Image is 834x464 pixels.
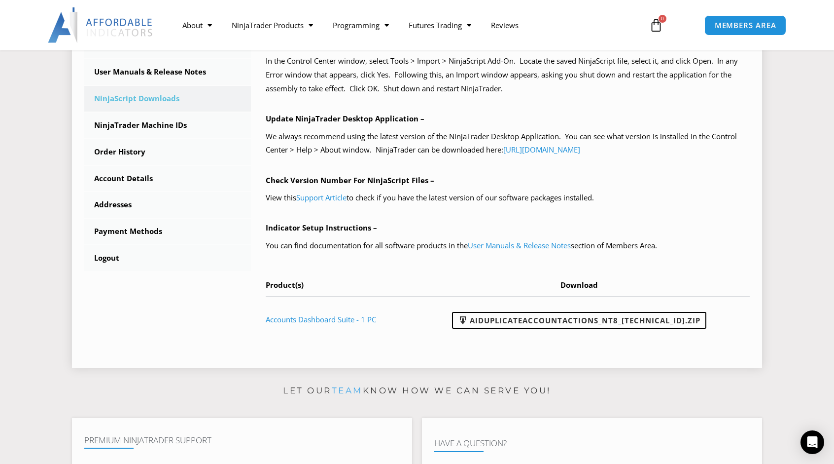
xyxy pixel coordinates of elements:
[266,191,750,205] p: View this to check if you have the latest version of our software packages installed.
[84,139,251,165] a: Order History
[266,314,376,324] a: Accounts Dashboard Suite - 1 PC
[296,193,347,202] a: Support Article
[704,15,787,36] a: MEMBERS AREA
[452,312,706,329] a: AIDuplicateAccountActions_NT8_[TECHNICAL_ID].zip
[800,430,824,454] div: Open Intercom Messenger
[84,59,251,85] a: User Manuals & Release Notes
[84,245,251,271] a: Logout
[659,15,666,23] span: 0
[266,114,424,123] b: Update NinjaTrader Desktop Application –
[434,438,750,448] h4: Have A Question?
[715,22,776,29] span: MEMBERS AREA
[266,223,377,232] b: Indicator Setup Instructions –
[84,113,251,138] a: NinjaTrader Machine IDs
[84,435,400,445] h4: Premium NinjaTrader Support
[84,86,251,112] a: NinjaScript Downloads
[332,386,363,395] a: team
[84,166,251,192] a: Account Details
[468,240,571,250] a: User Manuals & Release Notes
[266,175,434,185] b: Check Version Number For NinjaScript Files –
[84,219,251,244] a: Payment Methods
[503,145,580,155] a: [URL][DOMAIN_NAME]
[72,383,762,399] p: Let our know how we can serve you!
[323,14,399,37] a: Programming
[634,11,678,39] a: 0
[266,280,304,290] span: Product(s)
[173,14,638,37] nav: Menu
[399,14,481,37] a: Futures Trading
[481,14,528,37] a: Reviews
[48,7,154,43] img: LogoAI | Affordable Indicators – NinjaTrader
[266,130,750,157] p: We always recommend using the latest version of the NinjaTrader Desktop Application. You can see ...
[84,33,251,271] nav: Account pages
[266,239,750,253] p: You can find documentation for all software products in the section of Members Area.
[560,280,598,290] span: Download
[266,54,750,96] p: In the Control Center window, select Tools > Import > NinjaScript Add-On. Locate the saved NinjaS...
[84,192,251,218] a: Addresses
[222,14,323,37] a: NinjaTrader Products
[173,14,222,37] a: About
